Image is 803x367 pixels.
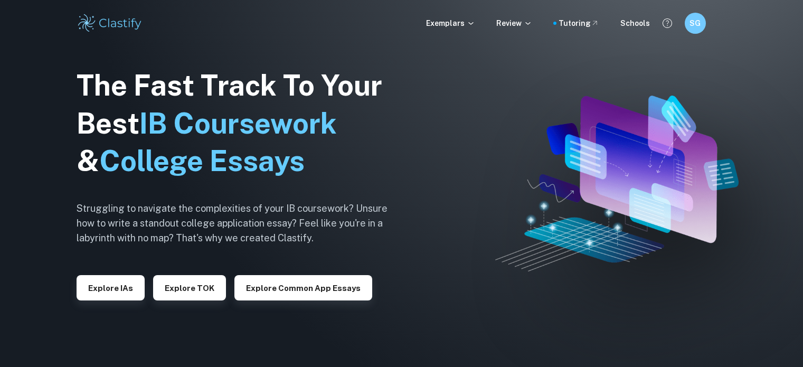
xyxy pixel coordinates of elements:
[685,13,706,34] button: SG
[559,17,599,29] a: Tutoring
[234,283,372,293] a: Explore Common App essays
[234,275,372,300] button: Explore Common App essays
[77,201,404,246] h6: Struggling to navigate the complexities of your IB coursework? Unsure how to write a standout col...
[689,17,701,29] h6: SG
[658,14,676,32] button: Help and Feedback
[153,275,226,300] button: Explore TOK
[99,144,305,177] span: College Essays
[495,96,739,272] img: Clastify hero
[496,17,532,29] p: Review
[139,107,337,140] span: IB Coursework
[620,17,650,29] a: Schools
[77,275,145,300] button: Explore IAs
[77,283,145,293] a: Explore IAs
[77,13,144,34] img: Clastify logo
[153,283,226,293] a: Explore TOK
[426,17,475,29] p: Exemplars
[77,67,404,181] h1: The Fast Track To Your Best &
